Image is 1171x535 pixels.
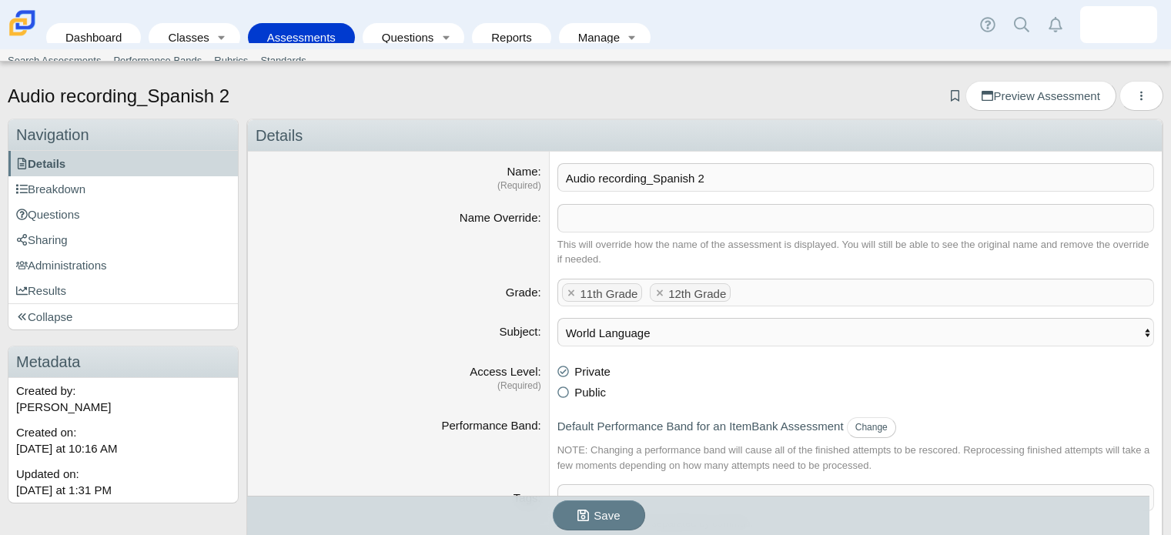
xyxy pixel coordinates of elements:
[847,417,896,438] button: Change
[574,386,606,399] span: Public
[653,288,666,298] x: remove tag
[507,165,541,178] label: Name
[8,151,238,176] a: Details
[370,23,435,52] a: Questions
[1080,6,1157,43] a: martha.addo-preko.yyKIqf
[256,380,541,393] dfn: (Required)
[506,286,541,299] label: Grade
[8,202,238,227] a: Questions
[565,288,578,298] x: remove tag
[470,365,541,378] label: Access Level
[965,81,1116,111] a: Preview Assessment
[8,252,238,278] a: Administrations
[1039,8,1072,42] a: Alerts
[2,49,107,72] a: Search Assessments
[514,491,541,504] label: Tags
[460,211,541,224] label: Name Override
[16,126,89,143] span: Navigation
[567,23,621,52] a: Manage
[256,179,541,192] dfn: (Required)
[621,23,643,52] a: Toggle expanded
[256,23,347,52] a: Assessments
[16,483,112,497] time: Sep 19, 2025 at 1:31 PM
[480,23,544,52] a: Reports
[156,23,210,52] a: Classes
[435,23,457,52] a: Toggle expanded
[8,461,238,503] div: Updated on:
[441,419,540,432] label: Performance Band
[8,176,238,202] a: Breakdown
[16,157,65,170] span: Details
[16,310,72,323] span: Collapse
[553,500,645,530] button: Save
[8,227,238,252] a: Sharing
[208,49,254,72] a: Rubrics
[580,286,637,299] span: 11th Grade
[982,89,1099,102] span: Preview Assessment
[1119,81,1163,111] button: More options
[211,23,233,52] a: Toggle expanded
[557,279,1154,307] tags: ​
[107,49,208,72] a: Performance Bands
[16,233,68,246] span: Sharing
[557,420,844,433] a: Default Performance Band for an ItemBank Assessment
[562,283,643,303] tag: 11th Grade
[594,509,620,522] span: Save
[6,28,38,42] a: Carmen School of Science & Technology
[1106,12,1131,37] img: martha.addo-preko.yyKIqf
[557,443,1154,473] div: NOTE: Changing a performance band will cause all of the finished attempts to be rescored. Reproce...
[574,365,611,378] span: Private
[6,7,38,39] img: Carmen School of Science & Technology
[254,49,312,72] a: Standards
[8,304,238,329] a: Collapse
[16,442,117,455] time: Sep 19, 2025 at 10:16 AM
[16,208,80,221] span: Questions
[8,420,238,461] div: Created on:
[8,378,238,420] div: Created by: [PERSON_NAME]
[16,259,107,272] span: Administrations
[8,346,238,378] h3: Metadata
[16,182,85,196] span: Breakdown
[650,283,731,303] tag: 12th Grade
[8,278,238,303] a: Results
[557,484,1154,511] tags: ​
[948,89,962,102] a: Add bookmark
[16,284,66,297] span: Results
[248,120,1162,152] div: Details
[557,237,1154,267] div: This will override how the name of the assessment is displayed. You will still be able to see the...
[668,286,726,299] span: 12th Grade
[499,325,540,338] label: Subject
[8,83,229,109] h1: Audio recording_Spanish 2
[54,23,133,52] a: Dashboard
